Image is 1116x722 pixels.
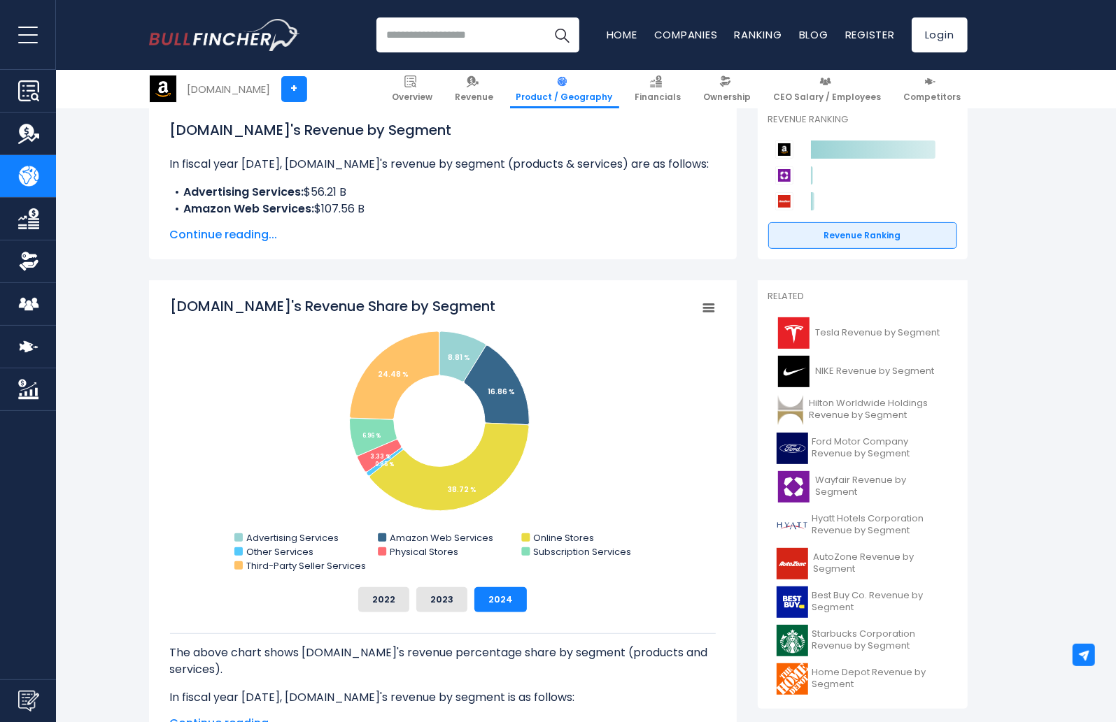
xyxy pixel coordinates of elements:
[386,70,439,108] a: Overview
[777,433,808,464] img: F logo
[188,81,271,97] div: [DOMAIN_NAME]
[533,545,631,558] text: Subscription Services
[449,70,500,108] a: Revenue
[777,663,808,695] img: HD logo
[812,436,949,460] span: Ford Motor Company Revenue by Segment
[370,453,390,461] tspan: 3.33 %
[815,475,949,498] span: Wayfair Revenue by Segment
[777,317,812,349] img: TSLA logo
[246,531,339,544] text: Advertising Services
[845,27,895,42] a: Register
[816,327,940,339] span: Tesla Revenue by Segment
[775,140,793,159] img: Amazon.com competitors logo
[488,387,515,397] tspan: 16.86 %
[635,92,681,103] span: Financials
[768,429,957,468] a: Ford Motor Company Revenue by Segment
[768,468,957,506] a: Wayfair Revenue by Segment
[812,667,949,691] span: Home Depot Revenue by Segment
[474,587,527,612] button: 2024
[629,70,688,108] a: Financials
[898,70,968,108] a: Competitors
[813,551,948,575] span: AutoZone Revenue by Segment
[777,548,810,579] img: AZO logo
[246,559,366,572] text: Third-Party Seller Services
[607,27,637,42] a: Home
[170,644,716,678] p: The above chart shows [DOMAIN_NAME]'s revenue percentage share by segment (products and services).
[777,356,812,387] img: NKE logo
[390,531,493,544] text: Amazon Web Services
[184,201,315,217] b: Amazon Web Services:
[768,660,957,698] a: Home Depot Revenue by Segment
[516,92,613,103] span: Product / Geography
[390,545,458,558] text: Physical Stores
[18,251,39,272] img: Ownership
[768,222,957,249] a: Revenue Ranking
[768,506,957,544] a: Hyatt Hotels Corporation Revenue by Segment
[170,226,716,243] span: Continue reading...
[768,291,957,303] p: Related
[654,27,718,42] a: Companies
[768,621,957,660] a: Starbucks Corporation Revenue by Segment
[246,545,313,558] text: Other Services
[777,510,808,541] img: H logo
[768,583,957,621] a: Best Buy Co. Revenue by Segment
[704,92,751,103] span: Ownership
[768,352,957,391] a: NIKE Revenue by Segment
[912,17,968,52] a: Login
[768,70,888,108] a: CEO Salary / Employees
[375,461,394,468] tspan: 0.85 %
[184,184,304,200] b: Advertising Services:
[170,184,716,201] li: $56.21 B
[358,587,409,612] button: 2022
[904,92,961,103] span: Competitors
[816,366,935,377] span: NIKE Revenue by Segment
[768,314,957,352] a: Tesla Revenue by Segment
[281,76,307,102] a: +
[812,513,949,537] span: Hyatt Hotels Corporation Revenue by Segment
[378,369,409,380] tspan: 24.48 %
[150,75,176,102] img: AMZN logo
[809,398,948,421] span: Hilton Worldwide Holdings Revenue by Segment
[775,166,793,185] img: Wayfair competitors logo
[768,544,957,583] a: AutoZone Revenue by Segment
[533,531,594,544] text: Online Stores
[510,70,619,108] a: Product / Geography
[149,19,299,51] a: Go to homepage
[170,201,716,217] li: $107.56 B
[777,625,808,656] img: SBUX logo
[149,19,300,51] img: Bullfincher logo
[812,628,949,652] span: Starbucks Corporation Revenue by Segment
[170,296,716,576] svg: Amazon.com's Revenue Share by Segment
[448,484,476,495] tspan: 38.72 %
[735,27,782,42] a: Ranking
[455,92,494,103] span: Revenue
[799,27,828,42] a: Blog
[777,586,808,618] img: BBY logo
[777,471,811,503] img: W logo
[698,70,758,108] a: Ownership
[812,590,949,614] span: Best Buy Co. Revenue by Segment
[768,391,957,429] a: Hilton Worldwide Holdings Revenue by Segment
[170,296,495,316] tspan: [DOMAIN_NAME]'s Revenue Share by Segment
[170,156,716,173] p: In fiscal year [DATE], [DOMAIN_NAME]'s revenue by segment (products & services) are as follows:
[777,394,805,426] img: HLT logo
[362,432,381,440] tspan: 6.96 %
[775,192,793,210] img: AutoZone competitors logo
[416,587,467,612] button: 2023
[768,114,957,126] p: Revenue Ranking
[170,689,716,706] p: In fiscal year [DATE], [DOMAIN_NAME]'s revenue by segment is as follows:
[393,92,433,103] span: Overview
[448,352,470,363] tspan: 8.81 %
[544,17,579,52] button: Search
[170,120,716,140] h1: [DOMAIN_NAME]'s Revenue by Segment
[774,92,882,103] span: CEO Salary / Employees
